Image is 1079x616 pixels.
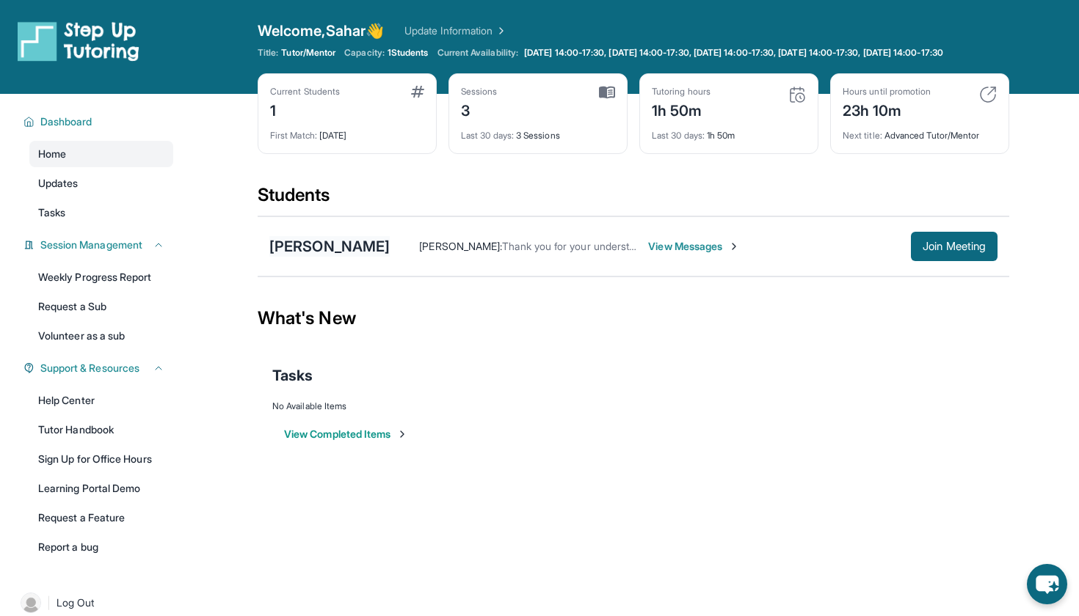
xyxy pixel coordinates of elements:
[40,114,92,129] span: Dashboard
[843,130,882,141] span: Next title :
[38,176,79,191] span: Updates
[843,98,931,121] div: 23h 10m
[1027,564,1067,604] button: chat-button
[521,47,946,59] a: [DATE] 14:00-17:30, [DATE] 14:00-17:30, [DATE] 14:00-17:30, [DATE] 14:00-17:30, [DATE] 14:00-17:30
[270,121,424,142] div: [DATE]
[21,593,41,613] img: user-img
[404,23,507,38] a: Update Information
[269,236,390,257] div: [PERSON_NAME]
[270,86,340,98] div: Current Students
[411,86,424,98] img: card
[29,534,173,560] a: Report a bug
[258,183,1009,216] div: Students
[728,241,740,252] img: Chevron-Right
[34,114,164,129] button: Dashboard
[47,594,51,612] span: |
[258,21,384,41] span: Welcome, Sahar 👋
[270,98,340,121] div: 1
[29,505,173,531] a: Request a Feature
[652,121,806,142] div: 1h 50m
[437,47,518,59] span: Current Availability:
[270,130,317,141] span: First Match :
[648,239,740,254] span: View Messages
[34,238,164,252] button: Session Management
[911,232,998,261] button: Join Meeting
[923,242,986,251] span: Join Meeting
[29,293,173,320] a: Request a Sub
[40,361,139,375] span: Support & Resources
[599,86,615,99] img: card
[652,130,705,141] span: Last 30 days :
[272,400,995,412] div: No Available Items
[502,240,662,252] span: Thank you for your understanding.
[29,264,173,290] a: Weekly Progress Report
[38,147,66,161] span: Home
[461,130,514,141] span: Last 30 days :
[29,323,173,349] a: Volunteer as a sub
[29,141,173,167] a: Home
[29,387,173,414] a: Help Center
[493,23,507,38] img: Chevron Right
[284,427,408,441] button: View Completed Items
[34,361,164,375] button: Support & Resources
[524,47,943,59] span: [DATE] 14:00-17:30, [DATE] 14:00-17:30, [DATE] 14:00-17:30, [DATE] 14:00-17:30, [DATE] 14:00-17:30
[419,240,502,252] span: [PERSON_NAME] :
[344,47,385,59] span: Capacity:
[843,121,997,142] div: Advanced Tutor/Mentor
[29,170,173,197] a: Updates
[258,47,278,59] span: Title:
[29,446,173,472] a: Sign Up for Office Hours
[29,417,173,443] a: Tutor Handbook
[272,365,313,386] span: Tasks
[29,199,173,226] a: Tasks
[258,286,1009,351] div: What's New
[461,121,615,142] div: 3 Sessions
[40,238,142,252] span: Session Management
[461,98,498,121] div: 3
[281,47,335,59] span: Tutor/Mentor
[979,86,997,103] img: card
[29,475,173,502] a: Learning Portal Demo
[652,86,711,98] div: Tutoring hours
[18,21,139,62] img: logo
[843,86,931,98] div: Hours until promotion
[788,86,806,103] img: card
[57,595,95,610] span: Log Out
[461,86,498,98] div: Sessions
[652,98,711,121] div: 1h 50m
[38,205,65,220] span: Tasks
[388,47,429,59] span: 1 Students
